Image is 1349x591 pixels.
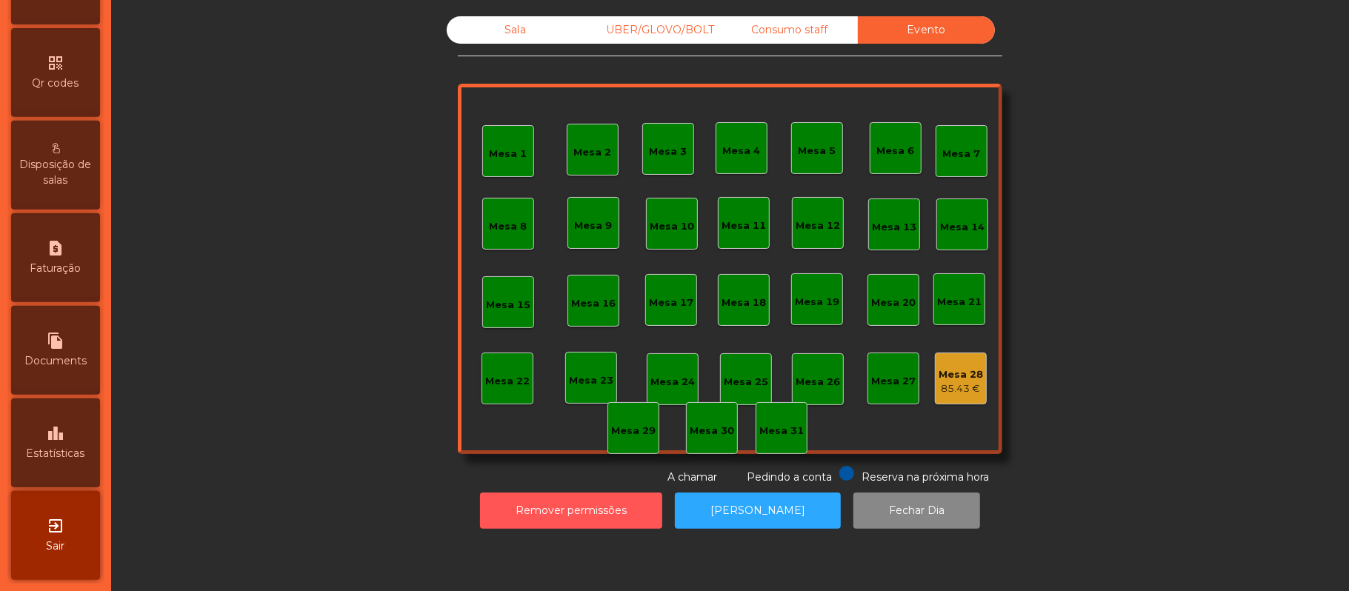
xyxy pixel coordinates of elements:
[721,16,858,44] div: Consumo staff
[485,374,530,389] div: Mesa 22
[33,76,79,91] span: Qr codes
[667,470,717,484] span: A chamar
[675,492,841,529] button: [PERSON_NAME]
[853,492,980,529] button: Fechar Dia
[796,218,840,233] div: Mesa 12
[759,424,804,438] div: Mesa 31
[447,16,584,44] div: Sala
[650,219,694,234] div: Mesa 10
[47,239,64,257] i: request_page
[574,145,612,160] div: Mesa 2
[30,261,81,276] span: Faturação
[486,298,530,313] div: Mesa 15
[862,470,989,484] span: Reserva na próxima hora
[722,218,766,233] div: Mesa 11
[569,373,613,388] div: Mesa 23
[490,147,527,161] div: Mesa 1
[480,492,662,529] button: Remover permissões
[649,295,693,310] div: Mesa 17
[872,220,916,235] div: Mesa 13
[47,54,64,72] i: qr_code
[690,424,734,438] div: Mesa 30
[575,218,613,233] div: Mesa 9
[722,295,766,310] div: Mesa 18
[650,144,687,159] div: Mesa 3
[47,517,64,535] i: exit_to_app
[584,16,721,44] div: UBER/GLOVO/BOLT
[611,424,656,438] div: Mesa 29
[871,374,916,389] div: Mesa 27
[47,538,65,554] span: Sair
[939,381,983,396] div: 85.43 €
[650,375,695,390] div: Mesa 24
[795,295,839,310] div: Mesa 19
[723,144,761,158] div: Mesa 4
[724,375,768,390] div: Mesa 25
[877,144,915,158] div: Mesa 6
[796,375,840,390] div: Mesa 26
[571,296,616,311] div: Mesa 16
[15,157,96,188] span: Disposição de salas
[747,470,832,484] span: Pedindo a conta
[27,446,85,461] span: Estatísticas
[490,219,527,234] div: Mesa 8
[937,295,982,310] div: Mesa 21
[940,220,985,235] div: Mesa 14
[799,144,836,158] div: Mesa 5
[943,147,981,161] div: Mesa 7
[24,353,87,369] span: Documents
[47,424,64,442] i: leaderboard
[47,332,64,350] i: file_copy
[871,295,916,310] div: Mesa 20
[858,16,995,44] div: Evento
[939,367,983,382] div: Mesa 28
